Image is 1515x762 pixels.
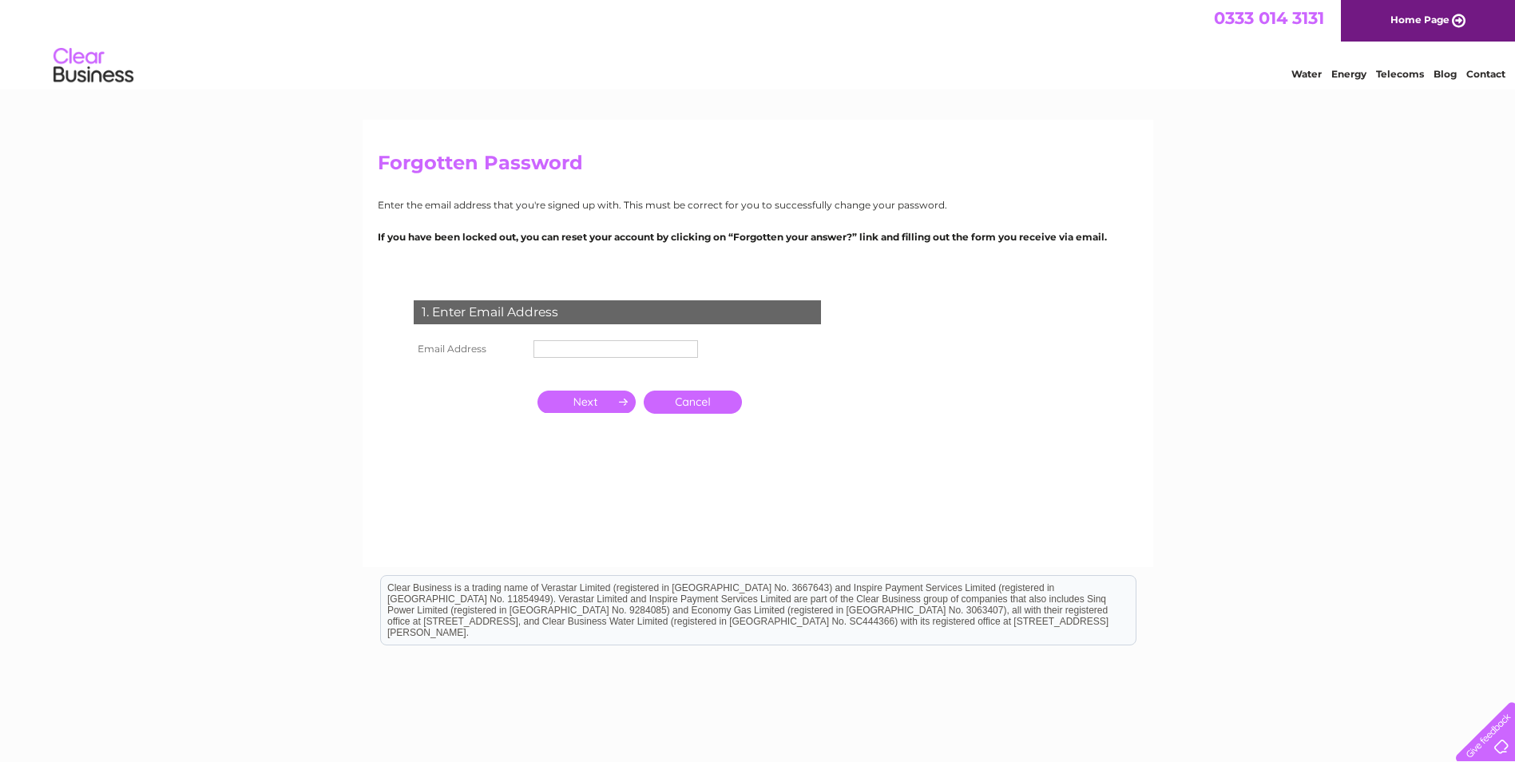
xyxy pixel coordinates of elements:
a: Energy [1331,68,1366,80]
p: Enter the email address that you're signed up with. This must be correct for you to successfully ... [378,197,1138,212]
a: Water [1291,68,1322,80]
a: Telecoms [1376,68,1424,80]
img: logo.png [53,42,134,90]
p: If you have been locked out, you can reset your account by clicking on “Forgotten your answer?” l... [378,229,1138,244]
a: Contact [1466,68,1505,80]
a: Blog [1434,68,1457,80]
h2: Forgotten Password [378,152,1138,182]
div: Clear Business is a trading name of Verastar Limited (registered in [GEOGRAPHIC_DATA] No. 3667643... [381,9,1136,77]
a: 0333 014 3131 [1214,8,1324,28]
th: Email Address [410,336,529,362]
a: Cancel [644,391,742,414]
div: 1. Enter Email Address [414,300,821,324]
